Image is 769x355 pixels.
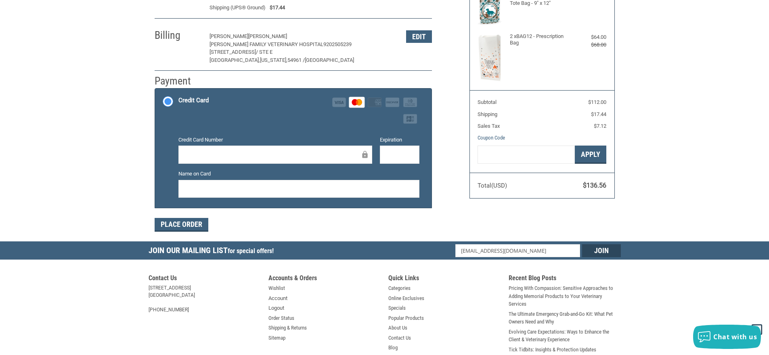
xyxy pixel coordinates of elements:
[155,29,202,42] h2: Billing
[388,334,411,342] a: Contact Us
[509,274,621,284] h5: Recent Blog Posts
[287,57,305,63] span: 54961 /
[574,41,606,49] div: $68.00
[268,284,285,292] a: Wishlist
[455,244,580,257] input: Email
[478,123,500,129] span: Sales Tax
[260,57,287,63] span: [US_STATE],
[210,41,323,47] span: [PERSON_NAME] FAMILY VETERINARY HOSPITAL
[268,274,381,284] h5: Accounts & Orders
[509,310,621,326] a: The Ultimate Emergency Grab-and-Go Kit: What Pet Owners Need and Why
[388,284,411,292] a: Categories
[388,344,398,352] a: Blog
[210,33,248,39] span: [PERSON_NAME]
[582,244,621,257] input: Join
[509,284,621,308] a: Pricing With Compassion: Sensitive Approaches to Adding Memorial Products to Your Veterinary Serv...
[509,328,621,344] a: Evolving Care Expectations: Ways to Enhance the Client & Veterinary Experience
[268,314,294,322] a: Order Status
[210,4,266,12] span: Shipping (UPS® Ground)
[268,304,284,312] a: Logout
[591,111,606,117] span: $17.44
[268,294,287,302] a: Account
[268,334,285,342] a: Sitemap
[248,33,287,39] span: [PERSON_NAME]
[693,325,761,349] button: Chat with us
[388,294,424,302] a: Online Exclusives
[388,324,407,332] a: About Us
[575,146,606,164] button: Apply
[510,33,572,46] h4: 2 x BAG12 - Prescription Bag
[155,218,208,232] button: Place Order
[388,314,424,322] a: Popular Products
[149,284,261,313] address: [STREET_ADDRESS] [GEOGRAPHIC_DATA] [PHONE_NUMBER]
[256,49,272,55] span: / STE E
[388,304,406,312] a: Specials
[323,41,352,47] span: 9202505239
[178,94,209,107] div: Credit Card
[210,49,256,55] span: [STREET_ADDRESS]
[713,332,757,341] span: Chat with us
[478,182,507,189] span: Total (USD)
[478,111,497,117] span: Shipping
[588,99,606,105] span: $112.00
[228,247,274,255] span: for special offers!
[178,170,419,178] label: Name on Card
[178,136,372,144] label: Credit Card Number
[149,241,278,262] h5: Join Our Mailing List
[268,324,307,332] a: Shipping & Returns
[478,99,497,105] span: Subtotal
[478,135,505,141] a: Coupon Code
[509,346,596,354] a: Tick Tidbits: Insights & Protection Updates
[574,33,606,41] div: $64.00
[210,57,260,63] span: [GEOGRAPHIC_DATA],
[305,57,354,63] span: [GEOGRAPHIC_DATA]
[583,182,606,189] span: $136.56
[478,146,575,164] input: Gift Certificate or Coupon Code
[594,123,606,129] span: $7.12
[155,74,202,88] h2: Payment
[406,30,432,43] button: Edit
[388,274,501,284] h5: Quick Links
[380,136,419,144] label: Expiration
[149,274,261,284] h5: Contact Us
[266,4,285,12] span: $17.44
